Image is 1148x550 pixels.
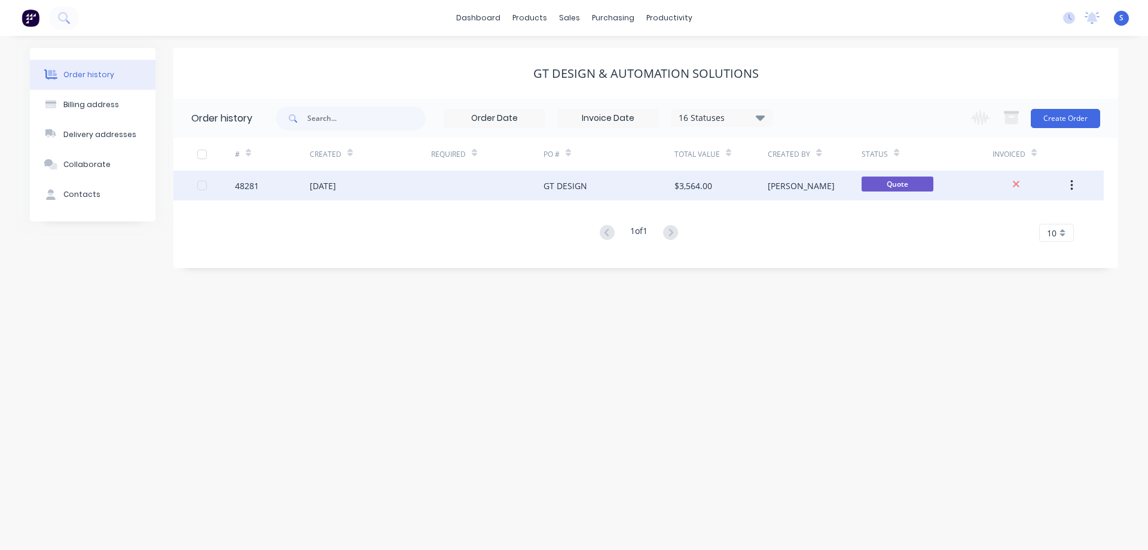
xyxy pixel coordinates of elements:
[63,159,111,170] div: Collaborate
[1031,109,1100,128] button: Create Order
[30,180,155,209] button: Contacts
[310,138,431,171] div: Created
[862,177,933,192] span: Quote
[544,149,560,160] div: PO #
[235,138,310,171] div: #
[63,189,100,200] div: Contacts
[544,180,587,192] div: GT DESIGN
[30,90,155,120] button: Billing address
[22,9,39,27] img: Factory
[862,149,888,160] div: Status
[444,110,545,127] input: Order Date
[671,111,772,124] div: 16 Statuses
[1047,227,1057,239] span: 10
[674,180,712,192] div: $3,564.00
[431,138,544,171] div: Required
[310,180,336,192] div: [DATE]
[544,138,674,171] div: PO #
[640,9,698,27] div: productivity
[63,69,114,80] div: Order history
[533,66,759,81] div: GT DESIGN & AUTOMATION SOLUTIONS
[630,224,648,242] div: 1 of 1
[63,99,119,110] div: Billing address
[30,60,155,90] button: Order history
[993,138,1067,171] div: Invoiced
[586,9,640,27] div: purchasing
[235,149,240,160] div: #
[431,149,466,160] div: Required
[450,9,506,27] a: dashboard
[1119,13,1123,23] span: S
[191,111,252,126] div: Order history
[768,149,810,160] div: Created By
[862,138,993,171] div: Status
[993,149,1025,160] div: Invoiced
[553,9,586,27] div: sales
[30,120,155,150] button: Delivery addresses
[235,180,259,192] div: 48281
[63,129,136,140] div: Delivery addresses
[307,107,426,130] input: Search...
[674,149,720,160] div: Total Value
[768,180,835,192] div: [PERSON_NAME]
[674,138,768,171] div: Total Value
[506,9,553,27] div: products
[768,138,861,171] div: Created By
[310,149,341,160] div: Created
[30,150,155,180] button: Collaborate
[558,110,658,127] input: Invoice Date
